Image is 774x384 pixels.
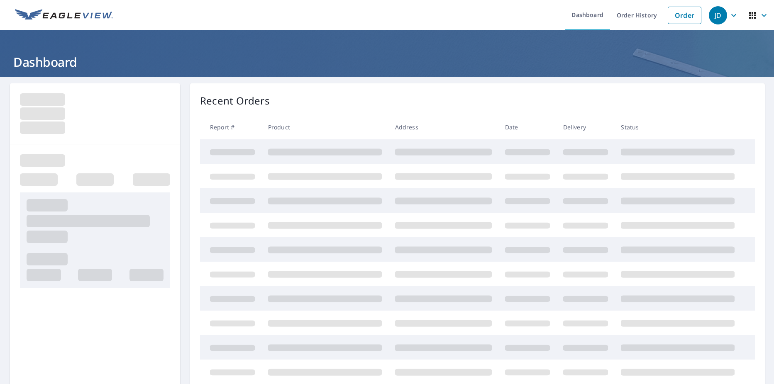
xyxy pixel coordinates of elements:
th: Status [614,115,741,139]
img: EV Logo [15,9,113,22]
p: Recent Orders [200,93,270,108]
h1: Dashboard [10,53,764,70]
th: Product [261,115,388,139]
th: Delivery [557,115,615,139]
div: JD [709,6,727,24]
th: Report # [200,115,261,139]
th: Address [388,115,498,139]
th: Date [498,115,557,139]
a: Order [668,7,701,24]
